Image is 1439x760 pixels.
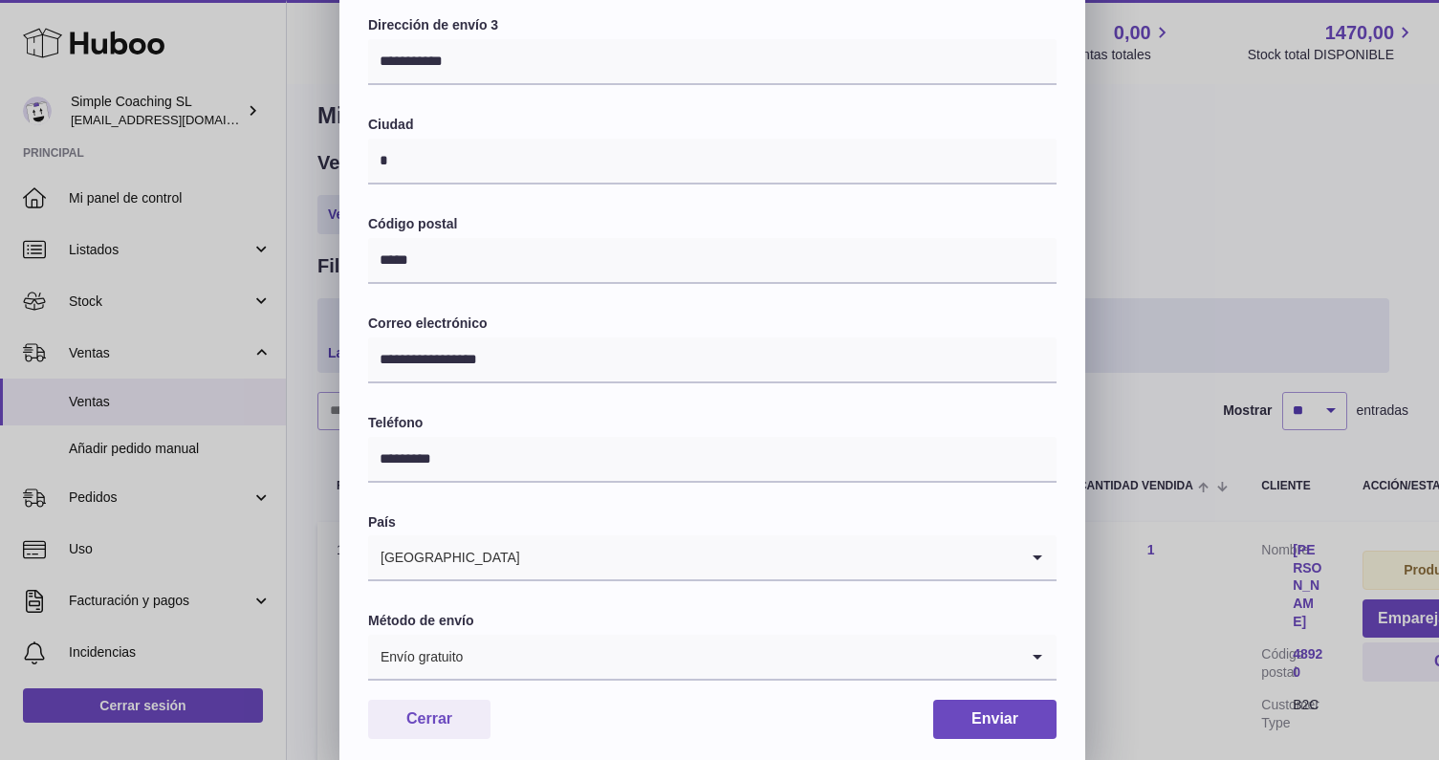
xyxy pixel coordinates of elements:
div: Search for option [368,635,1057,681]
label: Ciudad [368,116,1057,134]
label: Correo electrónico [368,315,1057,333]
label: Teléfono [368,414,1057,432]
label: Dirección de envío 3 [368,16,1057,34]
label: País [368,513,1057,532]
span: Envío gratuito [368,635,464,679]
div: Search for option [368,535,1057,581]
span: [GEOGRAPHIC_DATA] [368,535,521,579]
input: Search for option [464,635,1018,679]
label: Código postal [368,215,1057,233]
input: Search for option [521,535,1018,579]
button: Cerrar [368,700,491,739]
label: Método de envío [368,612,1057,630]
button: Enviar [933,700,1057,739]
